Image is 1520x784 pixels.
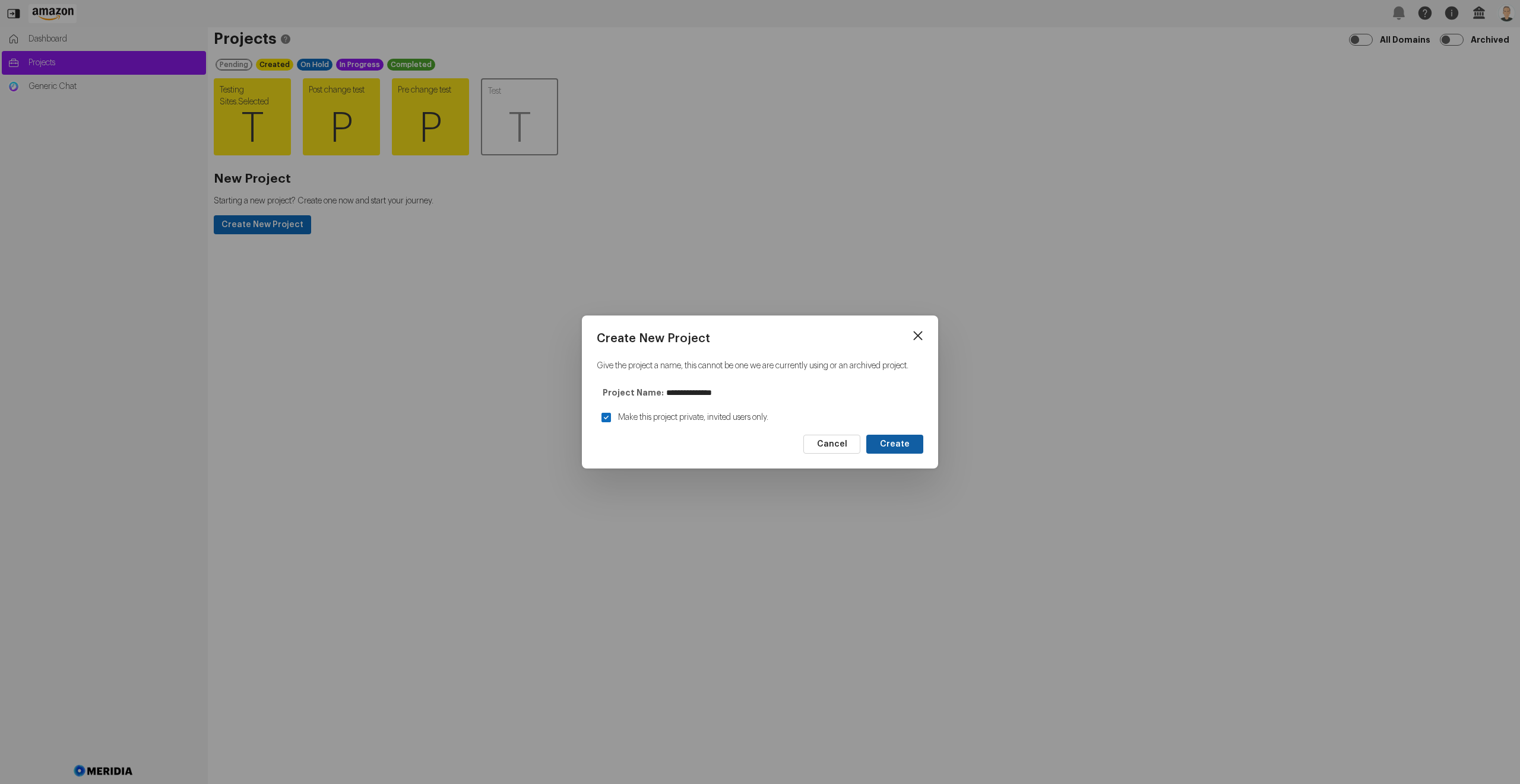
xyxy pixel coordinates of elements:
button: Create [866,435,923,454]
label: Make this project private, invited users only. [616,407,773,428]
strong: Project Name: [603,387,664,399]
button: Cancel [803,435,860,454]
p: Give the project a name, this cannot be one we are currently using or an archived project. [597,360,923,372]
h2: Create New Project [597,330,923,347]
